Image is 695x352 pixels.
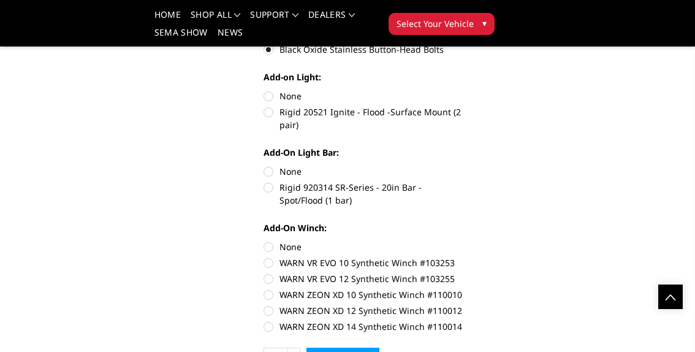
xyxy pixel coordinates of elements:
[264,240,463,253] label: None
[250,10,298,28] a: Support
[264,146,463,159] label: Add-On Light Bar:
[264,320,463,333] label: WARN ZEON XD 14 Synthetic Winch #110014
[154,28,208,46] a: SEMA Show
[264,71,463,83] label: Add-on Light:
[264,256,463,269] label: WARN VR EVO 10 Synthetic Winch #103253
[191,10,240,28] a: shop all
[264,43,463,56] label: Black Oxide Stainless Button-Head Bolts
[264,165,463,178] label: None
[264,272,463,285] label: WARN VR EVO 12 Synthetic Winch #103255
[264,288,463,301] label: WARN ZEON XD 10 Synthetic Winch #110010
[264,221,463,234] label: Add-On Winch:
[264,90,463,102] label: None
[264,304,463,317] label: WARN ZEON XD 12 Synthetic Winch #110012
[658,285,683,309] a: Click to Top
[482,17,487,29] span: ▾
[264,181,463,207] label: Rigid 920314 SR-Series - 20in Bar - Spot/Flood (1 bar)
[389,13,495,35] button: Select Your Vehicle
[397,17,474,30] span: Select Your Vehicle
[218,28,243,46] a: News
[264,105,463,131] label: Rigid 20521 Ignite - Flood -Surface Mount (2 pair)
[308,10,355,28] a: Dealers
[154,10,181,28] a: Home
